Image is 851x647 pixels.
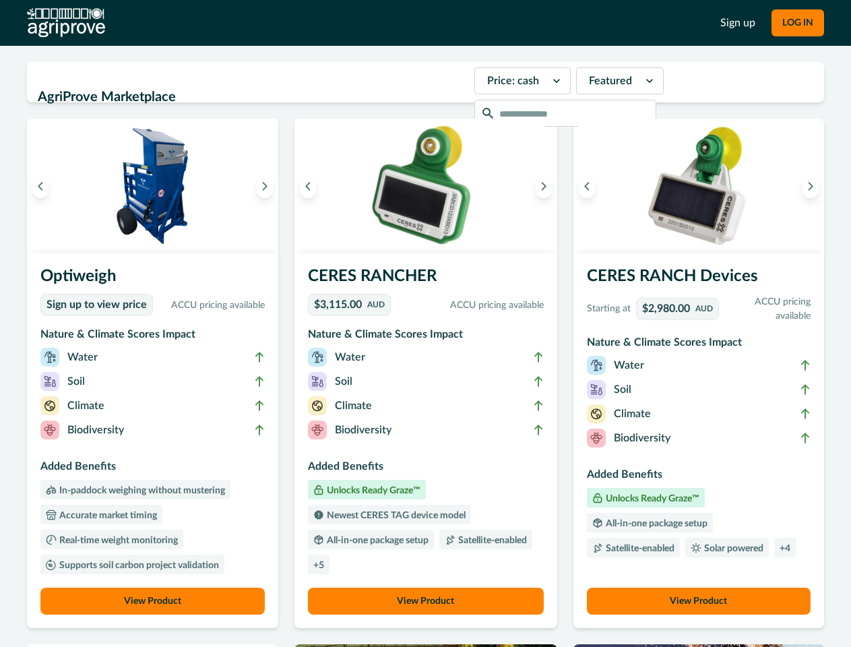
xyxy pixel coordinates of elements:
[587,302,631,316] p: Starting at
[603,519,707,528] p: All-in-one package setup
[324,511,466,520] p: Newest CERES TAG device model
[614,381,631,398] p: Soil
[40,458,265,480] h3: Added Benefits
[573,119,825,253] img: A single CERES RANCH device
[57,486,225,495] p: In-paddock weighing without mustering
[780,544,790,553] p: + 4
[313,561,324,570] p: + 5
[257,174,273,198] button: Next image
[294,119,557,253] img: A single CERES RANCHER device
[158,299,265,313] p: ACCU pricing available
[724,295,811,323] p: ACCU pricing available
[455,536,527,545] p: Satellite-enabled
[720,15,755,31] a: Sign up
[587,334,811,356] h3: Nature & Climate Scores Impact
[67,422,124,438] p: Biodiversity
[67,349,98,365] p: Water
[57,511,157,520] p: Accurate market timing
[308,458,544,480] h3: Added Benefits
[32,174,49,198] button: Previous image
[324,536,429,545] p: All-in-one package setup
[367,301,385,309] p: AUD
[40,294,153,315] a: Sign up to view price
[536,174,552,198] button: Next image
[57,561,219,570] p: Supports soil carbon project validation
[38,84,466,110] h2: AgriProve Marketplace
[308,588,544,615] button: View Product
[396,299,544,313] p: ACCU pricing available
[324,486,420,495] p: Unlocks Ready Graze™
[308,264,544,294] h3: CERES RANCHER
[587,588,811,615] button: View Product
[587,466,811,488] h3: Added Benefits
[57,536,178,545] p: Real-time weight monitoring
[335,349,365,365] p: Water
[67,373,85,390] p: Soil
[695,305,713,313] p: AUD
[308,326,544,348] h3: Nature & Climate Scores Impact
[40,326,265,348] h3: Nature & Climate Scores Impact
[614,430,670,446] p: Biodiversity
[614,406,651,422] p: Climate
[802,174,819,198] button: Next image
[771,9,824,36] button: LOG IN
[642,303,690,314] p: $2,980.00
[335,398,372,414] p: Climate
[603,494,699,503] p: Unlocks Ready Graze™
[300,174,316,198] button: Previous image
[40,588,265,615] button: View Product
[67,398,104,414] p: Climate
[603,544,674,553] p: Satellite-enabled
[335,373,352,390] p: Soil
[314,299,362,310] p: $3,115.00
[27,8,105,38] img: AgriProve logo
[40,264,265,294] h3: Optiweigh
[701,544,763,553] p: Solar powered
[579,174,595,198] button: Previous image
[587,264,811,294] h3: CERES RANCH Devices
[335,422,391,438] p: Biodiversity
[46,299,147,311] p: Sign up to view price
[27,119,278,253] img: An Optiweigh unit
[614,357,644,373] p: Water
